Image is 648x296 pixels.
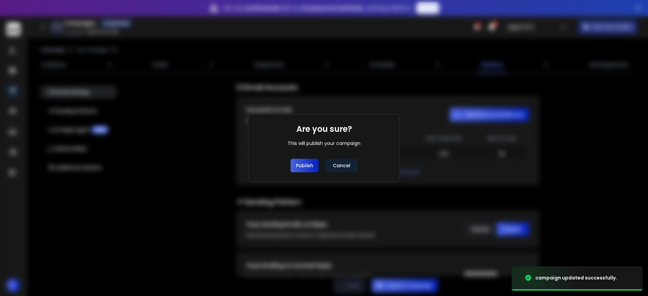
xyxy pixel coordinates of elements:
div: campaign updated successfully. [535,274,617,281]
button: Cancel [325,159,358,172]
div: This will publish your campaign [288,140,360,147]
h1: Are you sure? [296,124,352,135]
button: Publish [291,159,319,172]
